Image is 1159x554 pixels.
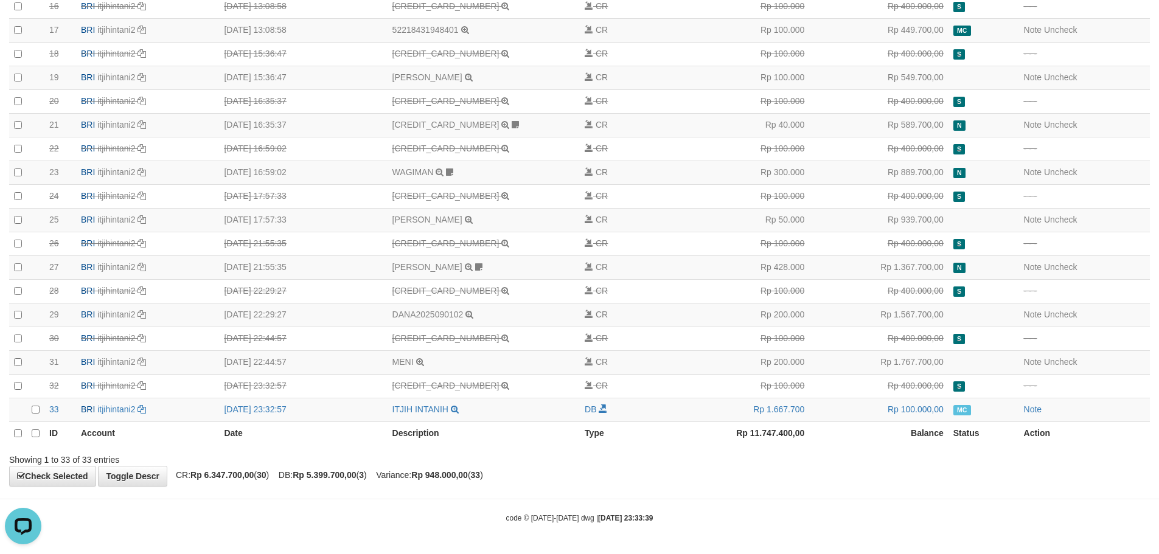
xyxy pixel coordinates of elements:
th: Action [1019,421,1150,445]
a: itjihintani2 [97,49,135,58]
td: Rp 100.000 [661,232,809,255]
a: [CREDIT_CARD_NUMBER] [392,96,499,106]
td: Rp 400.000,00 [809,42,948,66]
span: BRI [81,1,95,11]
span: CR [596,72,608,82]
span: BRI [81,262,95,272]
td: Rp 100.000,00 [809,398,948,421]
a: Copy itjihintani2 to clipboard [137,96,146,106]
a: itjihintani2 [97,215,135,224]
td: [DATE] 22:44:57 [219,350,387,374]
td: Rp 100.000 [661,279,809,303]
strong: Rp 6.347.700,00 [190,470,254,480]
a: itjihintani2 [97,167,135,177]
td: Rp 889.700,00 [809,161,948,184]
strong: Rp 948.000,00 [411,470,468,480]
span: CR [596,238,608,248]
a: Uncheck [1044,310,1077,319]
span: Duplicate/Skipped [953,381,966,392]
a: MENI [392,357,414,367]
td: - - - [1019,327,1150,350]
td: Rp 200.000 [661,303,809,327]
a: [CREDIT_CARD_NUMBER] [392,1,499,11]
span: BRI [81,49,95,58]
span: CR [596,49,608,58]
a: itjihintani2 [97,404,135,414]
td: Rp 400.000,00 [809,137,948,161]
span: 16 [49,1,59,11]
a: Toggle Descr [98,466,167,486]
a: Copy itjihintani2 to clipboard [137,215,146,224]
th: Balance [809,421,948,445]
a: [PERSON_NAME] [392,72,462,82]
a: itjihintani2 [97,357,135,367]
a: Uncheck [1044,262,1077,272]
td: Rp 400.000,00 [809,89,948,113]
span: 20 [49,96,59,106]
td: Rp 1.567.700,00 [809,303,948,327]
span: 26 [49,238,59,248]
a: itjihintani2 [97,72,135,82]
td: Rp 40.000 [661,113,809,137]
a: Copy itjihintani2 to clipboard [137,49,146,58]
td: [DATE] 23:32:57 [219,374,387,398]
a: Copy itjihintani2 to clipboard [137,120,146,130]
button: Open LiveChat chat widget [5,5,41,41]
a: [PERSON_NAME] [392,215,462,224]
span: CR [596,25,608,35]
span: BRI [81,96,95,106]
td: [DATE] 13:08:58 [219,18,387,42]
a: DANA2025090102 [392,310,464,319]
span: Duplicate/Skipped [953,192,966,202]
td: - - - [1019,89,1150,113]
td: Rp 400.000,00 [809,232,948,255]
span: DB [585,404,596,414]
a: Note [1024,404,1042,414]
td: Rp 100.000 [661,18,809,42]
a: Uncheck [1044,357,1077,367]
a: itjihintani2 [97,262,135,272]
td: Rp 100.000 [661,374,809,398]
span: 21 [49,120,59,130]
a: Uncheck [1044,167,1077,177]
a: Note [1024,25,1042,35]
span: BRI [81,357,95,367]
td: [DATE] 22:29:27 [219,303,387,327]
a: Note [1024,72,1042,82]
td: Rp 100.000 [661,89,809,113]
strong: 3 [359,470,364,480]
th: Type [580,421,661,445]
th: Date [219,421,387,445]
td: [DATE] 23:32:57 [219,398,387,421]
td: Rp 1.767.700,00 [809,350,948,374]
span: Duplicate/Skipped [953,2,966,12]
span: BRI [81,286,95,296]
span: BRI [81,381,95,390]
span: BRI [81,310,95,319]
a: Copy itjihintani2 to clipboard [137,333,146,343]
a: Copy itjihintani2 to clipboard [137,357,146,367]
td: Rp 100.000 [661,184,809,208]
span: Has Note [953,263,966,273]
td: Rp 200.000 [661,350,809,374]
strong: 33 [471,470,481,480]
a: Copy itjihintani2 to clipboard [137,238,146,248]
strong: Rp 11.747.400,00 [736,428,804,438]
a: Copy itjihintani2 to clipboard [137,72,146,82]
td: Rp 449.700,00 [809,18,948,42]
a: itjihintani2 [97,120,135,130]
a: Uncheck [1044,120,1077,130]
td: Rp 549.700,00 [809,66,948,89]
span: BRI [81,144,95,153]
td: Rp 100.000 [661,42,809,66]
a: Copy itjihintani2 to clipboard [137,310,146,319]
span: CR [596,381,608,390]
a: [CREDIT_CARD_NUMBER] [392,333,499,343]
th: ID [44,421,76,445]
th: Status [948,421,1019,445]
td: [DATE] 16:35:37 [219,113,387,137]
a: [CREDIT_CARD_NUMBER] [392,238,499,248]
span: Duplicate/Skipped [953,286,966,297]
span: CR [596,357,608,367]
td: - - - [1019,279,1150,303]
